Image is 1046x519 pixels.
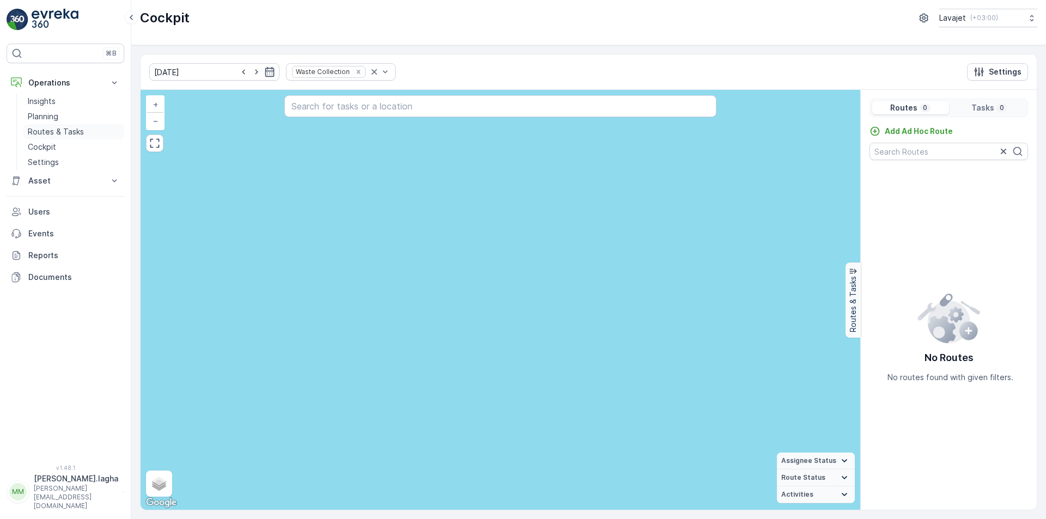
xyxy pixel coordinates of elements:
a: Zoom In [147,96,163,113]
img: config error [917,291,981,344]
p: Routes [890,102,917,113]
p: Routes & Tasks [28,126,84,137]
a: Cockpit [23,139,124,155]
p: [PERSON_NAME].lagha [34,473,118,484]
button: Settings [967,63,1028,81]
div: Remove Waste Collection [352,68,364,76]
a: Planning [23,109,124,124]
input: dd/mm/yyyy [149,63,279,81]
p: Insights [28,96,56,107]
span: + [153,100,158,109]
summary: Activities [777,486,855,503]
p: No Routes [925,350,974,365]
div: Waste Collection [293,66,351,77]
span: Assignee Status [781,456,836,465]
p: Settings [28,157,59,168]
a: Events [7,223,124,245]
a: Reports [7,245,124,266]
p: Users [28,206,120,217]
p: 0 [922,103,928,112]
button: Asset [7,170,124,192]
span: Route Status [781,473,825,482]
span: v 1.48.1 [7,465,124,471]
p: Planning [28,111,58,122]
a: Documents [7,266,124,288]
p: Cockpit [140,9,190,27]
img: logo [7,9,28,30]
p: ⌘B [106,49,117,58]
summary: Route Status [777,469,855,486]
span: − [153,116,159,125]
div: MM [9,483,27,500]
p: Lavajet [939,13,966,23]
p: Tasks [971,102,994,113]
img: logo_light-DOdMpM7g.png [32,9,78,30]
p: Operations [28,77,102,88]
a: Add Ad Hoc Route [869,126,953,137]
summary: Assignee Status [777,453,855,469]
p: Routes & Tasks [848,276,859,332]
input: Search Routes [869,143,1028,160]
button: MM[PERSON_NAME].lagha[PERSON_NAME][EMAIL_ADDRESS][DOMAIN_NAME] [7,473,124,510]
input: Search for tasks or a location [284,95,716,117]
button: Lavajet(+03:00) [939,9,1037,27]
a: Users [7,201,124,223]
p: Add Ad Hoc Route [885,126,953,137]
a: Insights [23,94,124,109]
p: Reports [28,250,120,261]
span: Activities [781,490,813,499]
a: Open this area in Google Maps (opens a new window) [143,496,179,510]
p: Cockpit [28,142,56,152]
p: Events [28,228,120,239]
button: Operations [7,72,124,94]
p: No routes found with given filters. [887,372,1013,383]
p: ( +03:00 ) [970,14,998,22]
p: 0 [999,103,1005,112]
img: Google [143,496,179,510]
a: Routes & Tasks [23,124,124,139]
p: Documents [28,272,120,283]
p: [PERSON_NAME][EMAIL_ADDRESS][DOMAIN_NAME] [34,484,118,510]
p: Settings [989,66,1021,77]
a: Zoom Out [147,113,163,129]
a: Layers [147,472,171,496]
a: Settings [23,155,124,170]
p: Asset [28,175,102,186]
